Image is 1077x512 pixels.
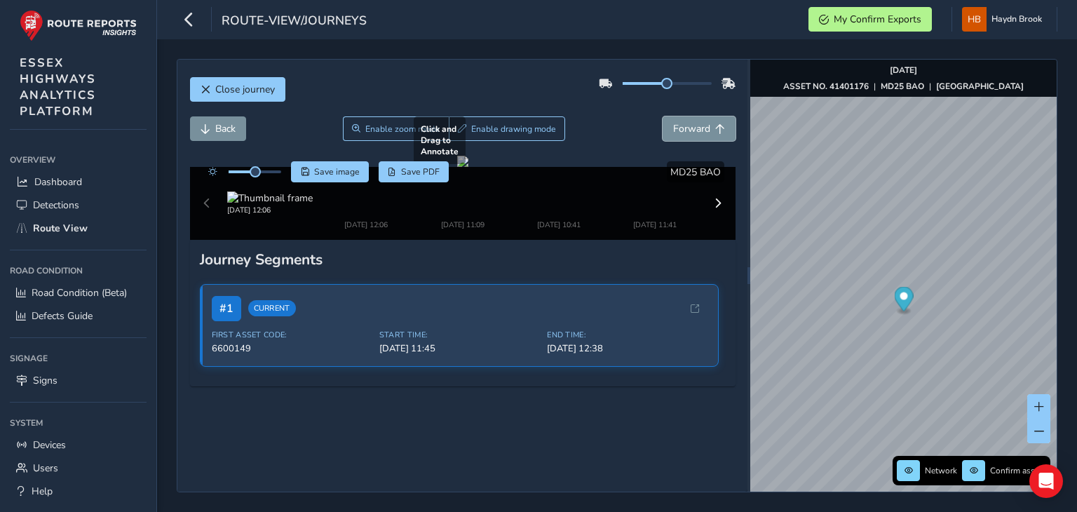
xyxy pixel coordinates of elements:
img: diamond-layout [962,7,987,32]
img: Thumbnail frame [323,177,409,190]
span: My Confirm Exports [834,13,921,26]
a: Signs [10,369,147,392]
button: Save [291,161,369,182]
span: Route View [33,222,88,235]
a: Detections [10,194,147,217]
span: Back [215,122,236,135]
div: | | [783,81,1024,92]
button: Back [190,116,246,141]
span: Confirm assets [990,465,1046,476]
span: Save image [314,166,360,177]
span: Network [925,465,957,476]
img: Thumbnail frame [612,177,698,190]
a: Road Condition (Beta) [10,281,147,304]
a: Route View [10,217,147,240]
div: [DATE] 10:41 [516,190,602,201]
div: System [10,412,147,433]
span: Devices [33,438,66,452]
button: My Confirm Exports [808,7,932,32]
button: PDF [379,161,449,182]
span: Defects Guide [32,309,93,323]
div: [DATE] 11:09 [420,190,506,201]
div: Road Condition [10,260,147,281]
span: First Asset Code: [212,306,371,316]
div: [DATE] 11:41 [612,190,698,201]
button: Zoom [343,116,449,141]
button: Haydn Brook [962,7,1047,32]
strong: [DATE] [890,65,917,76]
strong: ASSET NO. 41401176 [783,81,869,92]
a: Devices [10,433,147,457]
div: [DATE] 12:06 [227,190,313,201]
button: Close journey [190,77,285,102]
a: Help [10,480,147,503]
span: Current [248,277,296,293]
span: route-view/journeys [222,12,367,32]
span: 6600149 [212,318,371,331]
span: Dashboard [34,175,82,189]
span: End Time: [547,306,706,316]
span: [DATE] 12:38 [547,318,706,331]
strong: [GEOGRAPHIC_DATA] [936,81,1024,92]
span: Road Condition (Beta) [32,286,127,299]
div: Signage [10,348,147,369]
img: rr logo [20,10,137,41]
span: Start Time: [379,306,538,316]
div: Overview [10,149,147,170]
a: Users [10,457,147,480]
a: Dashboard [10,170,147,194]
span: Enable drawing mode [471,123,556,135]
span: Close journey [215,83,275,96]
span: [DATE] 11:45 [379,318,538,331]
span: Help [32,485,53,498]
span: Enable zoom mode [365,123,440,135]
img: Thumbnail frame [420,177,506,190]
span: ESSEX HIGHWAYS ANALYTICS PLATFORM [20,55,96,119]
img: Thumbnail frame [227,177,313,190]
strong: MD25 BAO [881,81,924,92]
span: Haydn Brook [991,7,1042,32]
button: Forward [663,116,736,141]
span: Detections [33,198,79,212]
div: Open Intercom Messenger [1029,464,1063,498]
span: Users [33,462,58,475]
span: Save PDF [401,166,440,177]
span: Signs [33,374,57,387]
button: Draw [449,116,566,141]
img: Thumbnail frame [516,177,602,190]
a: Defects Guide [10,304,147,328]
div: [DATE] 12:06 [323,190,409,201]
span: MD25 BAO [670,166,721,179]
span: Forward [673,122,710,135]
div: Map marker [895,287,914,316]
span: # 1 [212,272,241,297]
div: Journey Segments [200,226,726,245]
